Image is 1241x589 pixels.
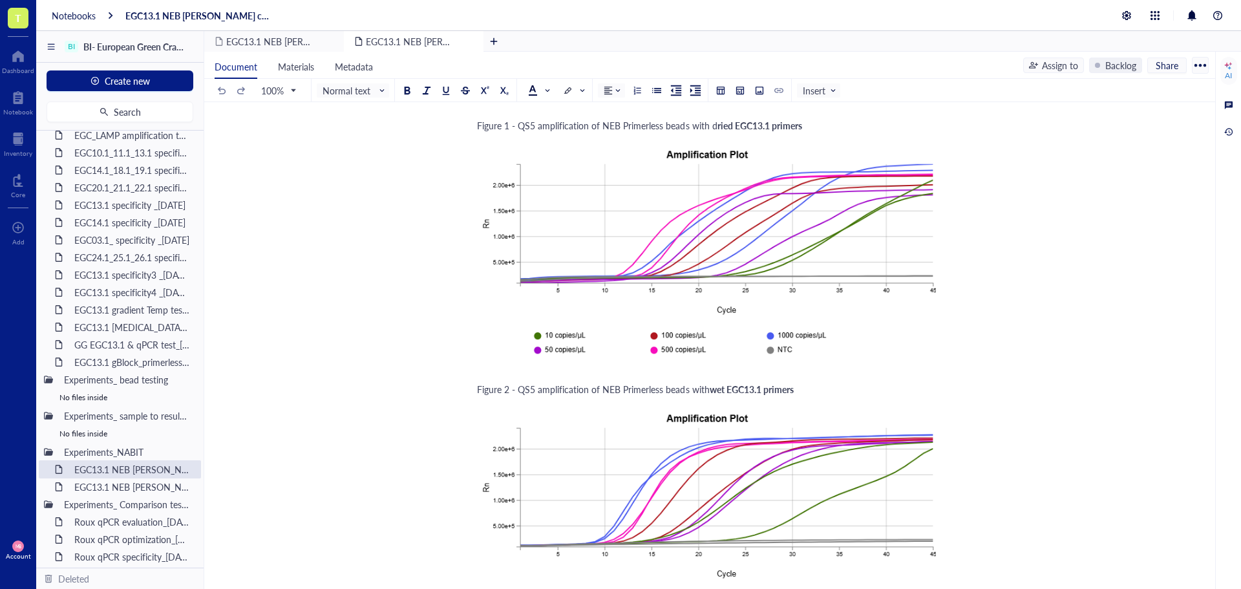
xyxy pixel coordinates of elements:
[69,266,196,284] div: EGC13.1 specificity3 _[DATE]
[15,10,21,26] span: T
[2,46,34,74] a: Dashboard
[69,513,196,531] div: Roux qPCR evaluation_[DATE]
[215,60,257,73] span: Document
[1156,59,1178,71] span: Share
[47,102,193,122] button: Search
[2,67,34,74] div: Dashboard
[58,443,196,461] div: Experiments_NABIT
[717,119,802,132] span: ried EGC13.1 primers
[1042,58,1078,72] div: Assign to
[323,85,386,96] span: Normal text
[68,42,75,51] div: BI
[477,145,937,365] img: genemod-experiment-image
[69,248,196,266] div: EGC24.1_25.1_26.1 specificity _[DATE]
[58,572,89,586] div: Deleted
[58,495,196,513] div: Experiments_ Comparison testing
[69,301,196,319] div: EGC13.1 gradient Temp test_[DATE]
[69,353,196,371] div: EGC13.1 gBlock_primerless beads test_[DATE]
[1105,58,1136,72] div: Backlog
[52,10,96,21] a: Notebooks
[335,60,373,73] span: Metadata
[39,389,201,407] div: No files inside
[6,552,31,560] div: Account
[69,478,196,496] div: EGC13.1 NEB [PERSON_NAME] cartridge test2_11OCT25
[58,370,196,389] div: Experiments_ bead testing
[477,119,717,132] span: Figure 1 - QS5 amplification of NEB Primerless beads with d
[69,318,196,336] div: EGC13.1 [MEDICAL_DATA] test_[DATE]
[47,70,193,91] button: Create new
[69,144,196,162] div: EGC10.1_11.1_13.1 specificity _[DATE]
[1225,70,1232,81] div: AI
[69,548,196,566] div: Roux qPCR specificity_[DATE]
[39,425,201,443] div: No files inside
[11,170,25,198] a: Core
[278,60,314,73] span: Materials
[11,191,25,198] div: Core
[477,383,710,396] span: Figure 2 - QS5 amplification of NEB Primerless beads with
[69,336,196,354] div: GG EGC13.1 & qPCR test_[DATE]
[3,108,33,116] div: Notebook
[1147,58,1187,73] button: Share
[69,530,196,548] div: Roux qPCR optimization_[DATE]
[69,126,196,144] div: EGC_LAMP amplification test Sets17_23_19MAR25
[3,87,33,116] a: Notebook
[69,460,196,478] div: EGC13.1 NEB [PERSON_NAME] cartridge test_[DATE]
[710,383,794,396] span: wet EGC13.1 primers
[261,85,295,96] span: 100%
[58,407,196,425] div: Experiments_ sample to result testing
[69,196,196,214] div: EGC13.1 specificity _[DATE]
[83,40,257,53] span: BI- European Green Crab [PERSON_NAME]
[69,231,196,249] div: EGC03.1_ specificity _[DATE]
[69,283,196,301] div: EGC13.1 specificity4 _[DATE]
[114,107,141,117] span: Search
[803,85,837,96] span: Insert
[15,544,21,549] span: MB
[69,213,196,231] div: EGC14.1 specificity _[DATE]
[4,149,32,157] div: Inventory
[105,76,150,86] span: Create new
[125,10,271,21] a: EGC13.1 NEB [PERSON_NAME] cartridge test_[DATE]
[12,238,25,246] div: Add
[69,161,196,179] div: EGC14.1_18.1_19.1 specificity _[DATE]
[69,178,196,197] div: EGC20.1_21.1_22.1 specificity _[DATE]
[4,129,32,157] a: Inventory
